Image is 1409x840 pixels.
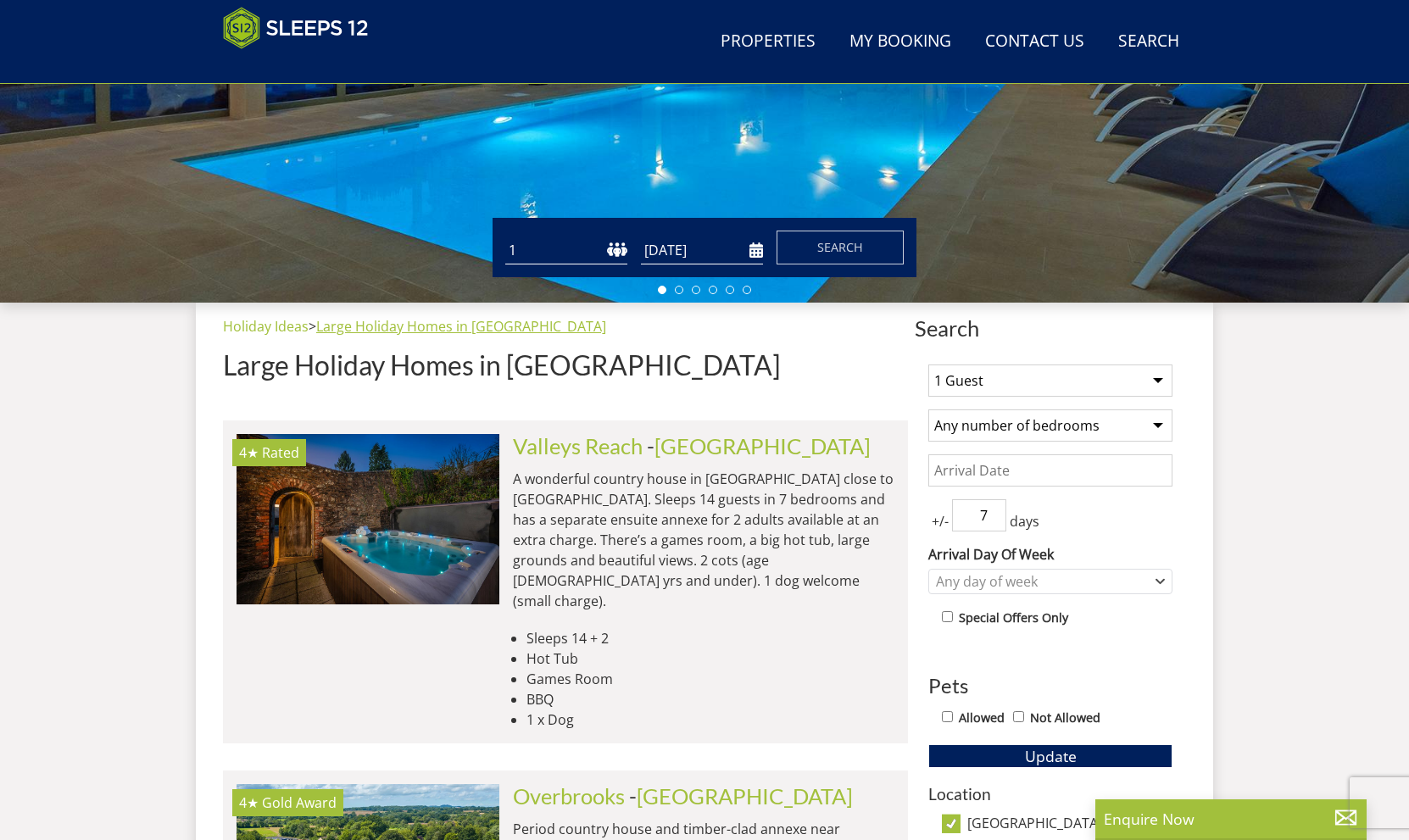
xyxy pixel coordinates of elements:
[928,785,1172,803] h3: Location
[526,689,894,709] li: BBQ
[526,709,894,730] li: 1 x Dog
[967,815,1172,834] label: [GEOGRAPHIC_DATA]
[843,23,958,61] a: My Booking
[223,350,908,380] h1: Large Holiday Homes in [GEOGRAPHIC_DATA]
[978,23,1091,61] a: Contact Us
[1111,23,1186,61] a: Search
[1006,511,1043,531] span: days
[237,434,499,604] a: 4★ Rated
[654,433,871,459] a: [GEOGRAPHIC_DATA]
[932,572,1151,591] div: Any day of week
[262,793,337,812] span: Overbrooks has been awarded a Gold Award by Visit England
[959,609,1068,627] label: Special Offers Only
[526,669,894,689] li: Games Room
[714,23,822,61] a: Properties
[239,793,259,812] span: Overbrooks has a 4 star rating under the Quality in Tourism Scheme
[513,469,894,611] p: A wonderful country house in [GEOGRAPHIC_DATA] close to [GEOGRAPHIC_DATA]. Sleeps 14 guests in 7 ...
[928,569,1172,594] div: Combobox
[513,783,625,809] a: Overbrooks
[777,231,904,264] button: Search
[526,648,894,669] li: Hot Tub
[641,236,763,264] input: Arrival Date
[1104,808,1358,830] p: Enquire Now
[309,317,316,336] span: >
[928,511,952,531] span: +/-
[237,434,499,604] img: valleys_reach_somerset_accommodation_vacation_home_sleeps_12.original.jpg
[526,628,894,648] li: Sleeps 14 + 2
[915,316,1186,340] span: Search
[928,454,1172,487] input: Arrival Date
[928,544,1172,565] label: Arrival Day Of Week
[316,317,606,336] a: Large Holiday Homes in [GEOGRAPHIC_DATA]
[1025,746,1077,766] span: Update
[817,239,863,255] span: Search
[239,443,259,462] span: Valleys Reach has a 4 star rating under the Quality in Tourism Scheme
[647,433,871,459] span: -
[1030,709,1100,727] label: Not Allowed
[928,675,1172,697] h3: Pets
[214,59,393,74] iframe: Customer reviews powered by Trustpilot
[959,709,1005,727] label: Allowed
[262,443,299,462] span: Rated
[928,744,1172,768] button: Update
[637,783,853,809] a: [GEOGRAPHIC_DATA]
[223,7,369,49] img: Sleeps 12
[629,783,853,809] span: -
[223,317,309,336] a: Holiday Ideas
[513,433,643,459] a: Valleys Reach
